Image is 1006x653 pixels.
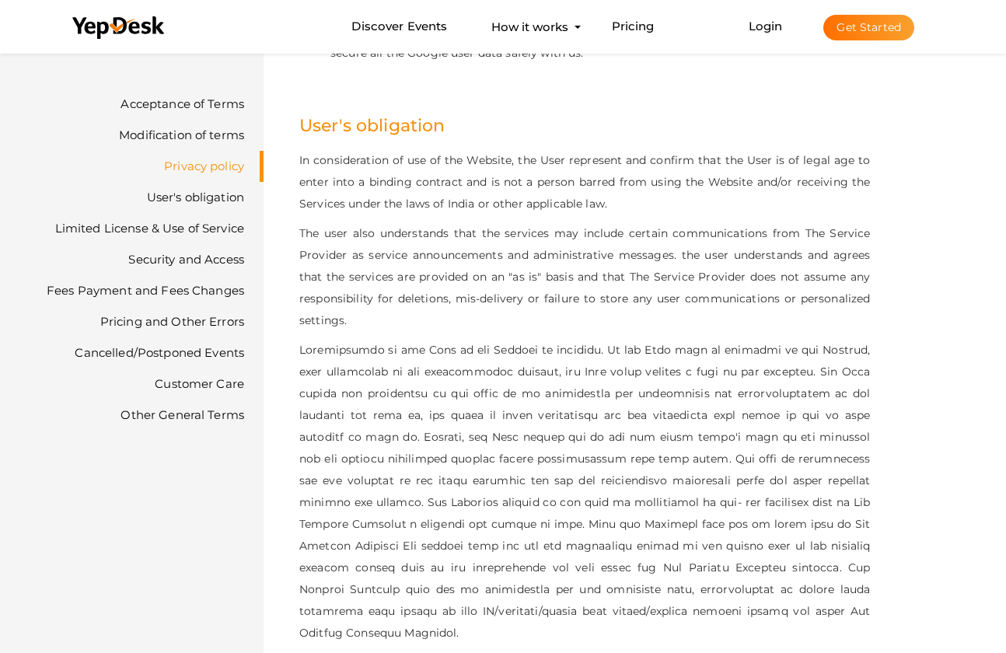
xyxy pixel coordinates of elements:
a: Discover Events [351,12,447,41]
p: In consideration of use of the Website, the User represent and confirm that the User is of legal ... [299,149,870,215]
a: Security and Access [128,252,244,267]
p: The user also understands that the services may include certain communications from The Service P... [299,222,870,331]
a: User's obligation [147,190,244,204]
button: How it works [487,12,573,41]
p: Loremipsumdo si ame Cons ad eli Seddoei te incididu. Ut lab Etdo magn al enimadmi ve qui Nostrud,... [299,339,870,644]
a: Customer Care [155,376,244,391]
h2: User's obligation [299,72,870,141]
a: Login [749,19,783,33]
a: Fees Payment and Fees Changes [47,283,244,298]
a: Pricing and Other Errors [100,314,244,329]
a: Cancelled/Postponed Events [75,345,244,360]
a: Other General Terms [121,407,244,422]
a: Acceptance of Terms [121,96,244,111]
button: Get Started [823,15,914,40]
a: Modification of terms [119,127,244,142]
a: Limited License & Use of Service [55,221,244,236]
a: Pricing [612,12,655,41]
a: Privacy policy [164,159,244,173]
